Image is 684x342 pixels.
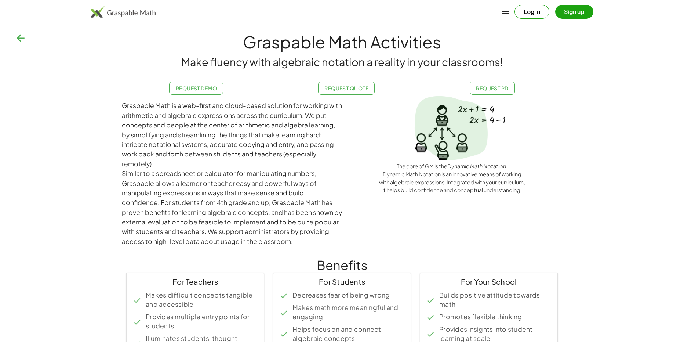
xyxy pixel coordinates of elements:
[126,258,558,273] h1: Benefits
[318,82,375,95] a: Request Quote
[132,291,258,309] li: Makes difficult concepts tangible and accessible
[324,85,369,91] span: Request Quote
[414,96,488,160] img: Spotlight
[426,291,552,309] li: Builds positive attitude towards math
[169,82,223,95] a: Request Demo
[122,101,342,169] div: Graspable Math is a web-first and cloud-based solution for working with arithmetic and algebraic ...
[470,82,515,95] a: Request PD
[127,273,264,291] div: For Teachers
[279,291,405,300] li: Decreases fear of being wrong
[279,303,405,321] li: Makes math more meaningful and engaging
[175,85,217,91] span: Request Demo
[555,5,593,19] button: Sign up
[273,273,411,291] div: For Students
[514,5,549,19] button: Log in
[476,85,509,91] span: Request PD
[426,312,552,321] li: Promotes flexible thinking
[420,273,557,291] div: For Your School
[122,169,342,246] div: Similar to a spreadsheet or calculator for manipulating numbers, Graspable allows a learner or te...
[447,163,506,169] em: Dynamic Math Notation
[132,312,258,331] li: Provides multiple entry points for students
[379,162,525,194] div: The core of GM is the . Dynamic Math Notation is an innovative means of working with algebraic ex...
